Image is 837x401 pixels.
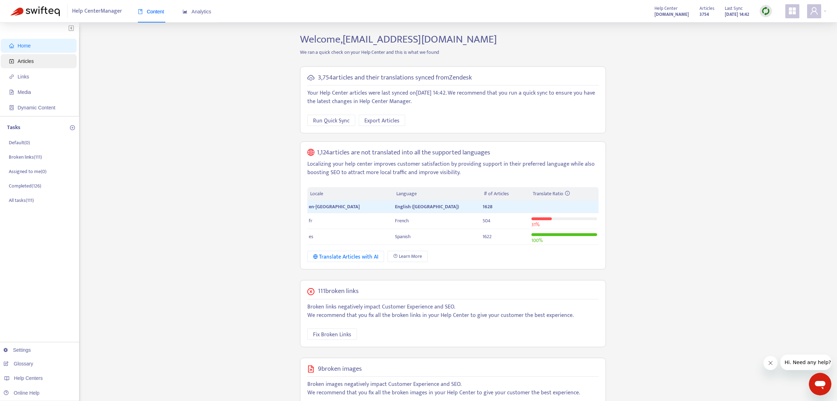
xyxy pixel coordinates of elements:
a: Glossary [4,361,33,367]
span: 504 [483,217,491,225]
button: Fix Broken Links [307,329,357,340]
strong: 3754 [699,11,709,18]
span: Articles [699,5,714,12]
span: en-[GEOGRAPHIC_DATA] [309,203,360,211]
button: Export Articles [359,115,405,126]
span: cloud-sync [307,74,314,81]
span: Help Centers [14,375,43,381]
p: Localizing your help center improves customer satisfaction by providing support in their preferre... [307,160,599,177]
span: Spanish [395,233,411,241]
button: Run Quick Sync [307,115,355,126]
span: Help Center [654,5,678,12]
span: Links [18,74,29,79]
th: Locale [307,187,394,201]
span: link [9,74,14,79]
a: Learn More [388,251,428,262]
button: Translate Articles with AI [307,251,384,262]
span: 1628 [483,203,492,211]
span: English ([GEOGRAPHIC_DATA]) [395,203,459,211]
iframe: Message from company [780,355,831,370]
span: file-image [9,90,14,95]
p: Default ( 0 ) [9,139,30,146]
h5: 111 broken links [318,287,359,295]
span: file-image [307,365,314,373]
span: home [9,43,14,48]
a: Settings [4,347,31,353]
span: Learn More [399,253,422,260]
p: All tasks ( 111 ) [9,197,34,204]
span: container [9,105,14,110]
span: es [309,233,313,241]
span: Run Quick Sync [313,116,350,125]
span: Analytics [183,9,211,14]
span: 31 % [531,221,539,229]
strong: [DOMAIN_NAME] [654,11,689,18]
span: area-chart [183,9,187,14]
span: book [138,9,143,14]
span: Articles [18,58,34,64]
div: Translate Ratio [533,190,595,198]
span: Content [138,9,164,14]
span: Welcome, [EMAIL_ADDRESS][DOMAIN_NAME] [300,31,497,48]
th: Language [394,187,481,201]
span: appstore [788,7,797,15]
span: Home [18,43,31,49]
p: Broken links negatively impact Customer Experience and SEO. We recommend that you fix all the bro... [307,303,599,320]
span: close-circle [307,288,314,295]
span: account-book [9,59,14,64]
iframe: Button to launch messaging window [809,373,831,395]
p: Broken images negatively impact Customer Experience and SEO. We recommend that you fix all the br... [307,380,599,397]
span: plus-circle [70,125,75,130]
span: Last Sync [725,5,743,12]
p: We ran a quick check on your Help Center and this is what we found [295,49,611,56]
h5: 9 broken images [318,365,362,373]
span: user [810,7,818,15]
span: Export Articles [364,116,400,125]
a: [DOMAIN_NAME] [654,10,689,18]
strong: [DATE] 14:42 [725,11,749,18]
iframe: Close message [763,356,778,370]
img: sync.dc5367851b00ba804db3.png [761,7,770,15]
span: global [307,149,314,157]
span: 100 % [531,236,543,244]
th: # of Articles [481,187,530,201]
p: Completed ( 126 ) [9,182,41,190]
span: Fix Broken Links [313,330,351,339]
span: French [395,217,409,225]
span: fr [309,217,312,225]
p: Tasks [7,123,20,132]
img: Swifteq [11,6,60,16]
span: Media [18,89,31,95]
h5: 1,124 articles are not translated into all the supported languages [317,149,490,157]
span: Help Center Manager [72,5,122,18]
span: 1622 [483,233,492,241]
h5: 3,754 articles and their translations synced from Zendesk [318,74,472,82]
p: Your Help Center articles were last synced on [DATE] 14:42 . We recommend that you run a quick sy... [307,89,599,106]
span: Dynamic Content [18,105,55,110]
p: Broken links ( 111 ) [9,153,42,161]
div: Translate Articles with AI [313,253,379,261]
a: Online Help [4,390,39,396]
p: Assigned to me ( 0 ) [9,168,46,175]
